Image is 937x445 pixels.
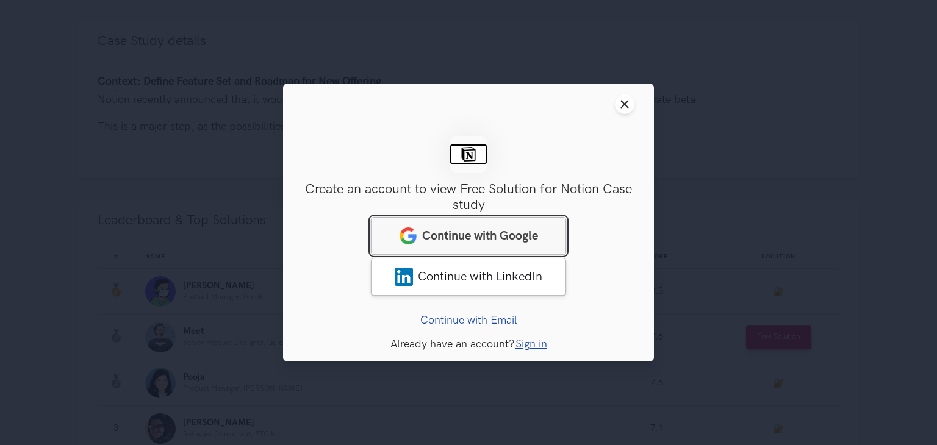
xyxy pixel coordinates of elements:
span: Continue with LinkedIn [418,269,542,284]
img: LinkedIn [395,268,413,286]
img: google [399,227,417,245]
a: Continue with Email [420,314,517,327]
span: Already have an account? [390,338,514,351]
a: Sign in [515,338,547,351]
a: googleContinue with Google [371,217,566,255]
span: Continue with Google [422,229,538,243]
h3: Create an account to view Free Solution for Notion Case study [303,182,634,214]
a: LinkedInContinue with LinkedIn [371,258,566,296]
